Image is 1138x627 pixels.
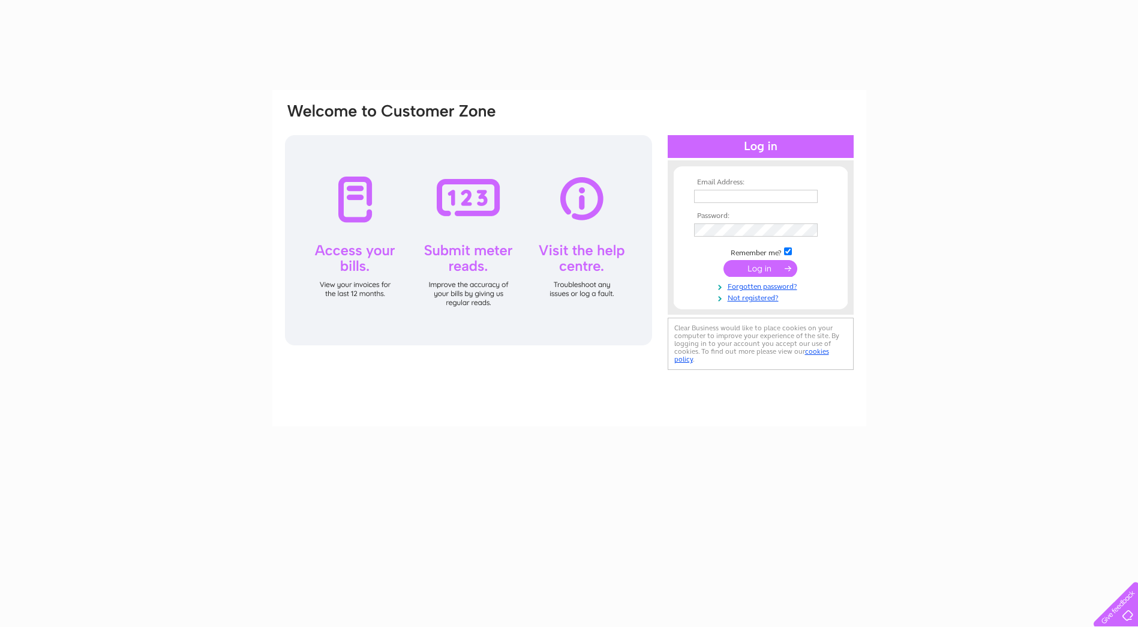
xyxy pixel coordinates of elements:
th: Email Address: [691,178,830,187]
a: cookies policy [674,347,829,363]
input: Submit [723,260,797,277]
div: Clear Business would like to place cookies on your computer to improve your experience of the sit... [668,318,854,370]
th: Password: [691,212,830,220]
a: Not registered? [694,291,830,303]
td: Remember me? [691,246,830,258]
a: Forgotten password? [694,280,830,291]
